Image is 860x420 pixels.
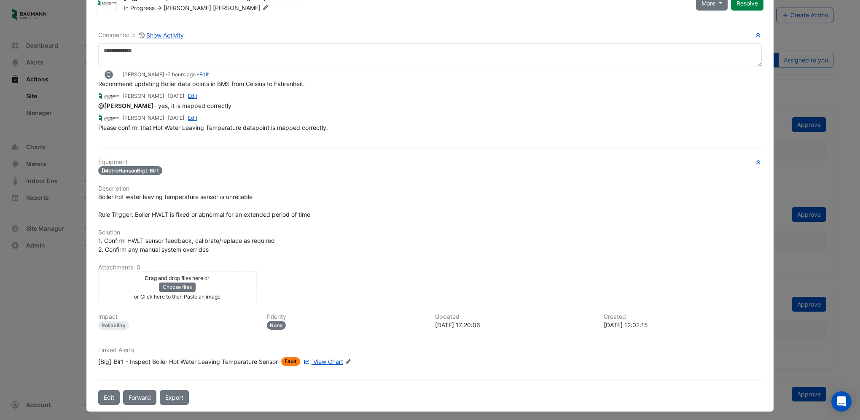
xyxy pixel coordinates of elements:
[98,80,305,87] span: Recommend updating Boiler data points in BMS from Celsius to Fahrenheit.
[313,358,343,365] span: View Chart
[164,4,211,11] span: [PERSON_NAME]
[123,114,197,122] small: [PERSON_NAME] - -
[134,293,220,300] small: or Click here to then Paste an image
[145,275,210,281] small: Drag and drop files here or
[435,313,594,320] h6: Updated
[199,71,209,78] a: Edit
[302,357,343,366] a: View Chart
[281,357,300,366] span: Fault
[98,237,275,253] span: 1. Confirm HWLT sensor feedback, calibrate/replace as required 2. Confirm any manual system overr...
[98,264,762,271] h6: Attachments: 0
[188,115,197,121] a: Edit
[98,159,762,166] h6: Equipment
[168,71,196,78] span: 2025-08-19 17:20:06
[104,70,114,79] fa-layers: City of Madison
[106,72,111,78] span: C
[604,320,762,329] div: [DATE] 12:02:15
[98,124,328,131] span: Please confirm that Hot Water Leaving Temperature datapoint is mapped correctly.
[98,102,154,109] span: b.pieczynski@baumann-us.com [Baumann Consulting]
[138,30,184,40] button: Show Activity
[160,390,189,405] a: Export
[188,93,197,99] a: Edit
[98,229,762,236] h6: Solution
[435,320,594,329] div: [DATE] 17:20:06
[98,390,120,405] button: Edit
[98,193,310,218] span: Boiler hot water leaving temperature sensor is unreliable Rule Trigger: Boiler HWLT is fixed or a...
[98,357,278,366] div: [Big]-Blr1 - Inspect Boiler Hot Water Leaving Temperature Sensor
[98,114,119,123] img: Baumann Consulting
[213,4,270,12] span: [PERSON_NAME]
[98,313,257,320] h6: Impact
[156,4,162,11] span: ->
[604,313,762,320] h6: Created
[168,93,184,99] span: 2025-07-29 07:31:17
[98,92,119,101] img: Baumann Consulting
[345,359,351,365] fa-icon: Edit Linked Alerts
[124,4,155,11] span: In Progress
[168,115,184,121] span: 2025-07-25 12:02:15
[267,321,286,330] div: None
[98,166,162,175] span: [MetroHansonBig]-Blr1
[123,390,156,405] button: Forward
[831,391,852,412] div: Open Intercom Messenger
[98,30,184,40] div: Comments: 3
[123,92,197,100] small: [PERSON_NAME] - -
[98,347,762,354] h6: Linked Alerts
[123,71,209,78] small: [PERSON_NAME] - -
[267,313,425,320] h6: Priority
[98,102,231,109] span: - yes, it is mapped correctly
[159,283,196,292] button: Choose files
[98,321,129,330] div: Reliability
[98,185,762,192] h6: Description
